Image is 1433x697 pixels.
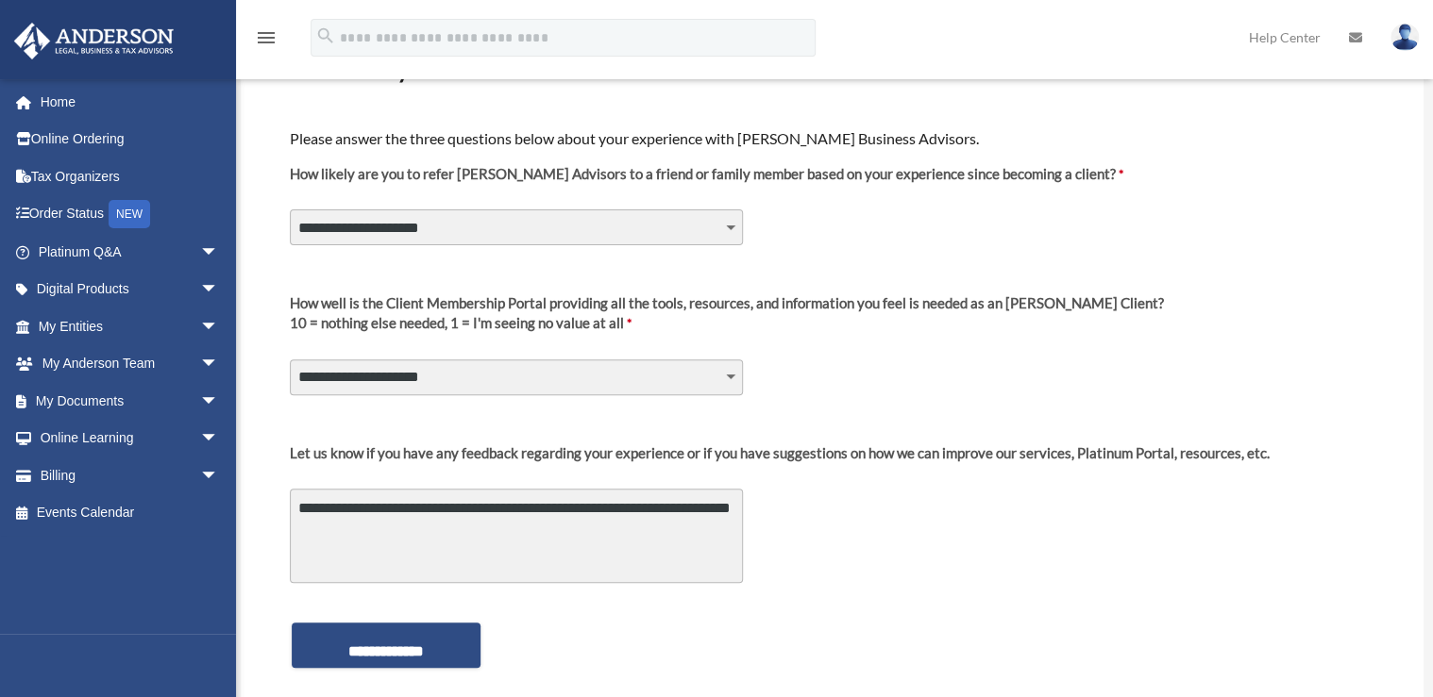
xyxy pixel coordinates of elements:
[13,233,247,271] a: Platinum Q&Aarrow_drop_down
[13,121,247,158] a: Online Ordering
[200,271,238,309] span: arrow_drop_down
[200,382,238,421] span: arrow_drop_down
[255,33,278,49] a: menu
[200,307,238,346] span: arrow_drop_down
[109,200,150,228] div: NEW
[13,83,247,121] a: Home
[13,271,247,308] a: Digital Productsarrow_drop_down
[13,456,247,494] a: Billingarrow_drop_down
[200,456,238,495] span: arrow_drop_down
[290,293,1164,313] div: How well is the Client Membership Portal providing all the tools, resources, and information you ...
[290,164,1123,199] label: How likely are you to refer [PERSON_NAME] Advisors to a friend or family member based on your exp...
[290,443,1270,463] div: Let us know if you have any feedback regarding your experience or if you have suggestions on how ...
[315,25,336,46] i: search
[13,158,247,195] a: Tax Organizers
[13,307,247,345] a: My Entitiesarrow_drop_down
[290,128,1374,149] h4: Please answer the three questions below about your experience with [PERSON_NAME] Business Advisors.
[200,420,238,458] span: arrow_drop_down
[290,293,1164,348] label: 10 = nothing else needed, 1 = I'm seeing no value at all
[13,494,247,532] a: Events Calendar
[13,420,247,457] a: Online Learningarrow_drop_down
[1391,24,1419,51] img: User Pic
[13,382,247,420] a: My Documentsarrow_drop_down
[200,345,238,384] span: arrow_drop_down
[13,345,247,383] a: My Anderson Teamarrow_drop_down
[200,233,238,272] span: arrow_drop_down
[13,195,247,234] a: Order StatusNEW
[8,23,179,59] img: Anderson Advisors Platinum Portal
[255,26,278,49] i: menu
